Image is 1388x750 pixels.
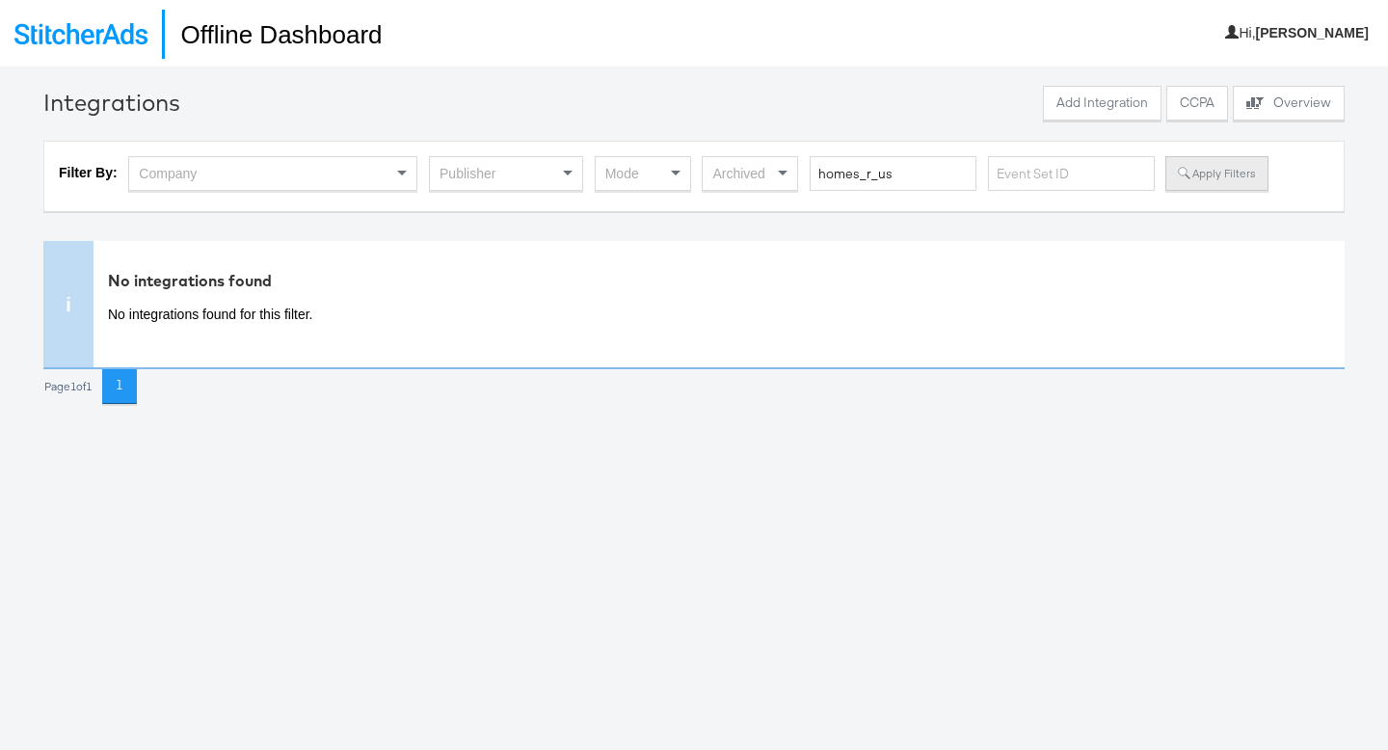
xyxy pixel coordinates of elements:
strong: Filter By: [59,165,118,180]
div: Page 1 of 1 [43,380,93,393]
a: Overview [1233,86,1345,125]
p: No integrations found for this filter. [108,306,964,325]
div: Integrations [43,86,180,119]
div: Archived [703,157,797,190]
button: Overview [1233,86,1345,121]
div: No integrations found [108,270,964,292]
h1: Offline Dashboard [162,10,382,59]
button: 1 [102,369,137,404]
button: Apply Filters [1165,156,1268,191]
div: Publisher [430,157,582,190]
a: Add Integration [1043,86,1161,125]
div: Mode [596,157,690,190]
b: [PERSON_NAME] [1256,25,1369,40]
a: CCPA [1166,86,1228,125]
img: StitcherAds [14,23,147,44]
div: Company [129,157,416,190]
input: Event Set ID [988,156,1155,192]
button: CCPA [1166,86,1228,121]
button: Add Integration [1043,86,1161,121]
input: Integration Name [810,156,976,192]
